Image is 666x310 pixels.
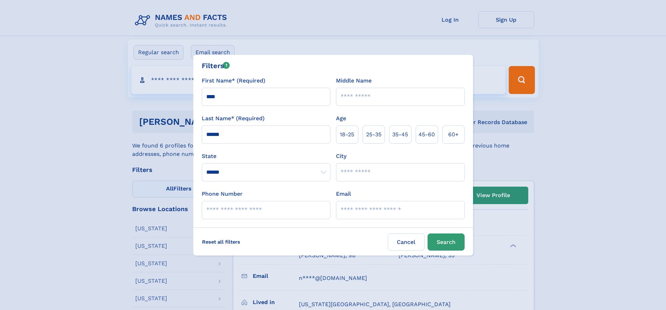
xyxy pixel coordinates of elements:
[198,233,245,250] label: Reset all filters
[418,130,435,139] span: 45‑60
[336,152,346,160] label: City
[202,190,243,198] label: Phone Number
[392,130,408,139] span: 35‑45
[336,190,351,198] label: Email
[202,60,230,71] div: Filters
[336,114,346,123] label: Age
[202,114,265,123] label: Last Name* (Required)
[428,233,465,251] button: Search
[336,77,372,85] label: Middle Name
[202,77,265,85] label: First Name* (Required)
[388,233,425,251] label: Cancel
[448,130,459,139] span: 60+
[340,130,354,139] span: 18‑25
[366,130,381,139] span: 25‑35
[202,152,330,160] label: State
